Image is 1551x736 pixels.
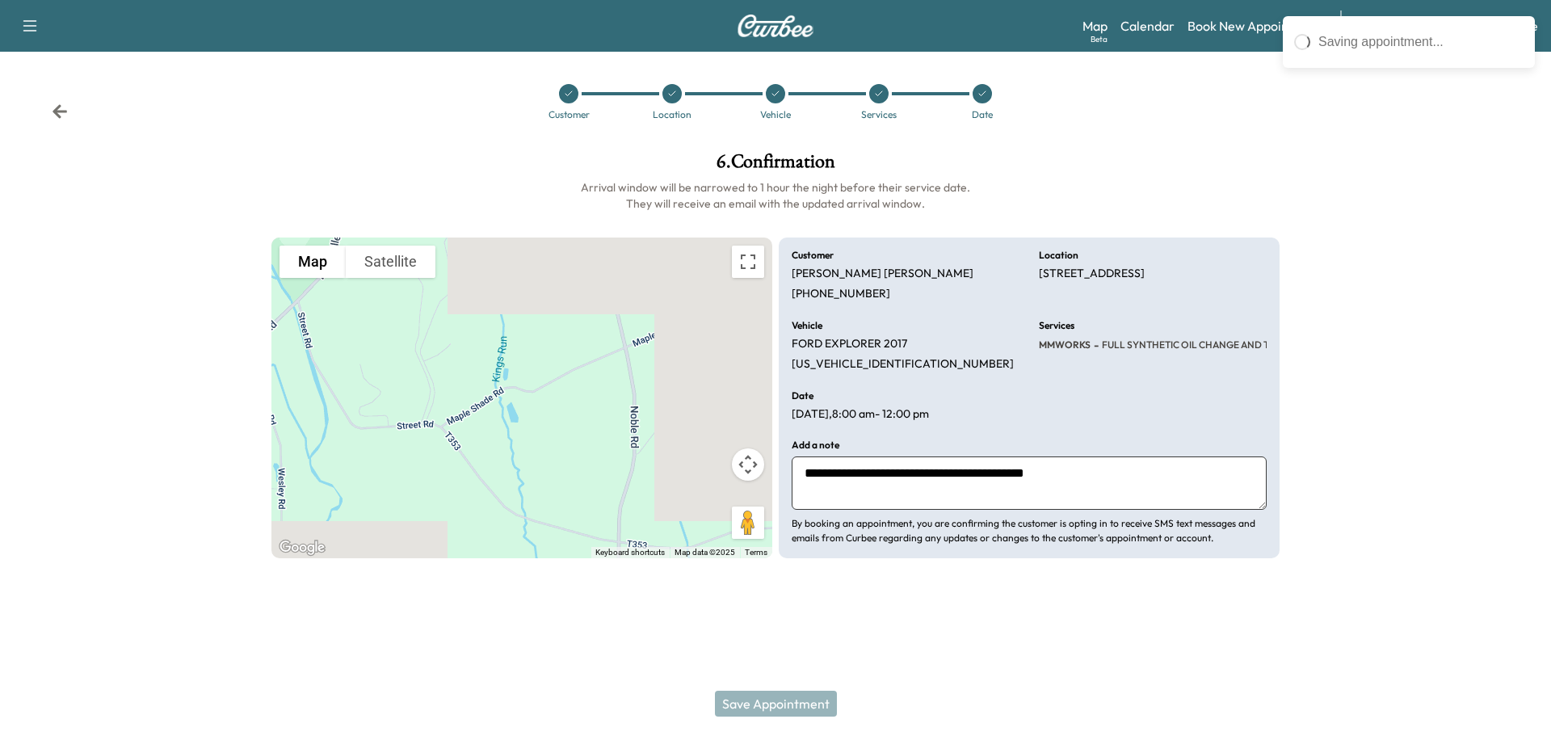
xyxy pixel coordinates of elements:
img: Google [275,537,329,558]
p: [PHONE_NUMBER] [792,287,890,301]
div: Back [52,103,68,120]
div: Vehicle [760,110,791,120]
div: Customer [549,110,590,120]
h6: Location [1039,250,1078,260]
span: MMWORKS [1039,339,1091,351]
h6: Vehicle [792,321,822,330]
p: FORD EXPLORER 2017 [792,337,907,351]
h6: Customer [792,250,834,260]
p: [STREET_ADDRESS] [1039,267,1145,281]
div: Saving appointment... [1318,32,1524,52]
div: Date [972,110,993,120]
h6: Date [792,391,813,401]
button: Map camera controls [732,448,764,481]
span: FULL SYNTHETIC OIL CHANGE AND TIRE ROTATION - WORKS PACKAGE [1099,339,1420,351]
a: Calendar [1120,16,1175,36]
button: Toggle fullscreen view [732,246,764,278]
button: Show street map [280,246,346,278]
div: Location [653,110,691,120]
a: Terms (opens in new tab) [745,548,767,557]
a: MapBeta [1082,16,1108,36]
p: [PERSON_NAME] [PERSON_NAME] [792,267,973,281]
div: Services [861,110,897,120]
p: [US_VEHICLE_IDENTIFICATION_NUMBER] [792,357,1014,372]
h6: Add a note [792,440,839,450]
button: Keyboard shortcuts [595,547,665,558]
img: Curbee Logo [737,15,814,37]
h6: Arrival window will be narrowed to 1 hour the night before their service date. They will receive ... [271,179,1280,212]
a: Open this area in Google Maps (opens a new window) [275,537,329,558]
a: Book New Appointment [1187,16,1324,36]
span: Map data ©2025 [675,548,735,557]
h6: Services [1039,321,1074,330]
p: [DATE] , 8:00 am - 12:00 pm [792,407,929,422]
h1: 6 . Confirmation [271,152,1280,179]
p: By booking an appointment, you are confirming the customer is opting in to receive SMS text messa... [792,516,1267,545]
button: Show satellite imagery [346,246,435,278]
span: - [1091,337,1099,353]
button: Drag Pegman onto the map to open Street View [732,507,764,539]
div: Beta [1091,33,1108,45]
